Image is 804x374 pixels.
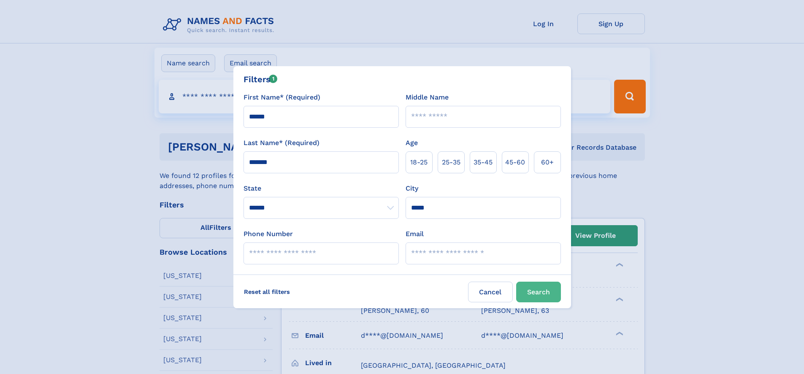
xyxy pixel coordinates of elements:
[244,73,278,86] div: Filters
[442,157,460,167] span: 25‑35
[468,282,513,302] label: Cancel
[505,157,525,167] span: 45‑60
[238,282,295,302] label: Reset all filters
[244,92,320,102] label: First Name* (Required)
[474,157,493,167] span: 35‑45
[516,282,561,302] button: Search
[244,138,319,148] label: Last Name* (Required)
[406,183,418,194] label: City
[410,157,428,167] span: 18‑25
[406,138,418,148] label: Age
[244,183,399,194] label: State
[541,157,554,167] span: 60+
[406,92,449,102] label: Middle Name
[406,229,424,239] label: Email
[244,229,293,239] label: Phone Number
